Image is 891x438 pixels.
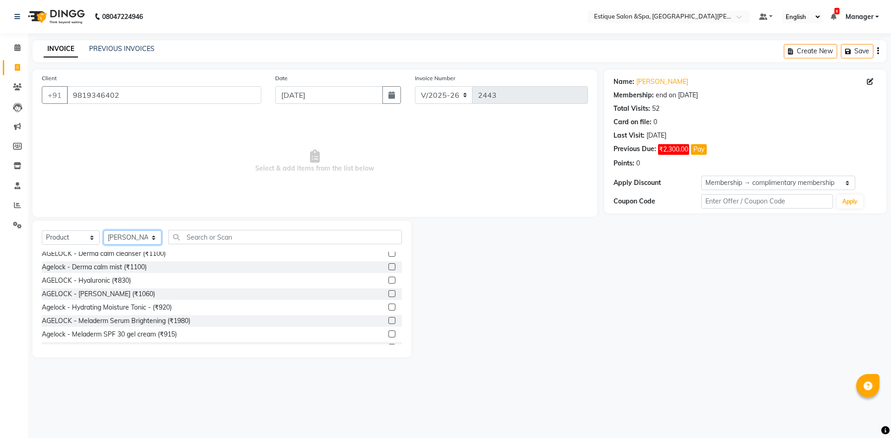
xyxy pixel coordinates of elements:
div: Agelock - Derma calm mist (₹1100) [42,262,147,272]
div: 0 [636,159,640,168]
span: Manager [846,12,873,22]
div: Agelock - Hydrating Moisture Tonic - (₹920) [42,303,172,312]
b: 08047224946 [102,4,143,30]
label: Invoice Number [415,74,455,83]
div: [DATE] [646,131,666,140]
div: AGELOCK - Derma calm cleanser (₹1100) [42,249,166,259]
label: Client [42,74,57,83]
div: 52 [652,104,659,114]
input: Enter Offer / Coupon Code [701,194,833,209]
div: end on [DATE] [656,90,698,100]
button: Apply [837,195,863,209]
div: Last Visit: [613,131,645,140]
div: Agelock - Meladerm SPF 30 gel cream (₹915) [42,330,177,339]
div: Coupon Code [613,197,701,206]
div: Name: [613,77,634,87]
img: logo [24,4,87,30]
button: Pay [691,144,707,155]
input: Search by Name/Mobile/Email/Code [67,86,261,104]
div: AGELOCK - [PERSON_NAME] (₹1060) [42,289,155,299]
div: AGELOCK - Meladerm Serum Brightening (₹1980) [42,316,190,326]
div: Card on file: [613,117,652,127]
div: 0 [653,117,657,127]
a: 6 [831,13,836,21]
span: 6 [834,8,839,14]
div: Total Visits: [613,104,650,114]
div: AGELOCK - Hyaluronic (₹830) [42,276,131,286]
a: [PERSON_NAME] [636,77,688,87]
div: Previous Due: [613,144,656,155]
div: Agelock - Micro Pore Mist (₹1100) [42,343,143,353]
span: ₹2,300.00 [658,144,689,155]
button: Create New [784,44,837,58]
div: Membership: [613,90,654,100]
button: +91 [42,86,68,104]
span: Select & add items from the list below [42,115,588,208]
div: Points: [613,159,634,168]
div: Apply Discount [613,178,701,188]
label: Date [275,74,288,83]
a: INVOICE [44,41,78,57]
input: Search or Scan [168,230,402,244]
a: PREVIOUS INVOICES [89,44,155,53]
button: Save [841,44,873,58]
